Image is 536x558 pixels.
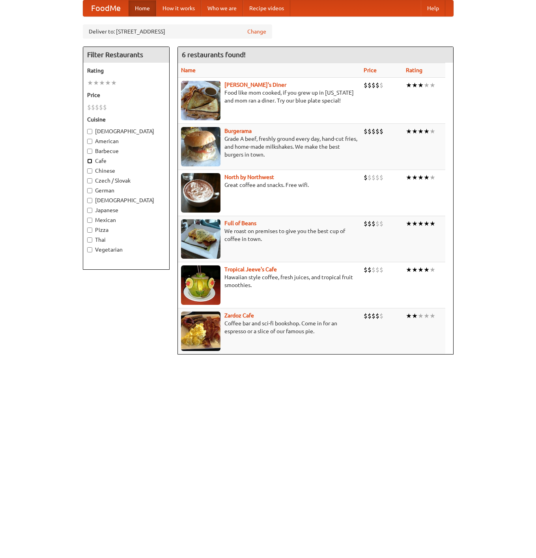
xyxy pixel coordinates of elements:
[99,78,105,87] li: ★
[406,265,412,274] li: ★
[372,265,375,274] li: $
[375,81,379,90] li: $
[406,312,412,320] li: ★
[379,312,383,320] li: $
[406,67,422,73] a: Rating
[87,149,92,154] input: Barbecue
[424,312,430,320] li: ★
[87,103,91,112] li: $
[224,266,277,272] a: Tropical Jeeve's Cafe
[91,103,95,112] li: $
[87,159,92,164] input: Cafe
[87,236,165,244] label: Thai
[372,173,375,182] li: $
[181,312,220,351] img: zardoz.jpg
[87,188,92,193] input: German
[87,206,165,214] label: Japanese
[111,78,117,87] li: ★
[424,173,430,182] li: ★
[83,0,129,16] a: FoodMe
[368,81,372,90] li: $
[379,265,383,274] li: $
[224,128,252,134] a: Burgerama
[224,312,254,319] a: Zardoz Cafe
[87,129,92,134] input: [DEMOGRAPHIC_DATA]
[418,219,424,228] li: ★
[87,78,93,87] li: ★
[418,127,424,136] li: ★
[247,28,266,35] a: Change
[181,181,357,189] p: Great coffee and snacks. Free wifi.
[421,0,445,16] a: Help
[418,173,424,182] li: ★
[181,81,220,120] img: sallys.jpg
[430,219,435,228] li: ★
[83,24,272,39] div: Deliver to: [STREET_ADDRESS]
[201,0,243,16] a: Who we are
[87,139,92,144] input: American
[368,219,372,228] li: $
[412,312,418,320] li: ★
[129,0,156,16] a: Home
[372,312,375,320] li: $
[87,216,165,224] label: Mexican
[375,312,379,320] li: $
[95,103,99,112] li: $
[406,81,412,90] li: ★
[368,173,372,182] li: $
[181,273,357,289] p: Hawaiian style coffee, fresh juices, and tropical fruit smoothies.
[181,219,220,259] img: beans.jpg
[364,265,368,274] li: $
[412,81,418,90] li: ★
[181,265,220,305] img: jeeves.jpg
[243,0,290,16] a: Recipe videos
[406,127,412,136] li: ★
[368,312,372,320] li: $
[406,173,412,182] li: ★
[430,127,435,136] li: ★
[224,82,286,88] b: [PERSON_NAME]'s Diner
[181,127,220,166] img: burgerama.jpg
[430,312,435,320] li: ★
[105,78,111,87] li: ★
[87,187,165,194] label: German
[424,81,430,90] li: ★
[87,228,92,233] input: Pizza
[224,220,256,226] b: Full of Beans
[87,116,165,123] h5: Cuisine
[379,219,383,228] li: $
[87,177,165,185] label: Czech / Slovak
[412,219,418,228] li: ★
[87,178,92,183] input: Czech / Slovak
[418,81,424,90] li: ★
[412,265,418,274] li: ★
[224,174,274,180] a: North by Northwest
[364,67,377,73] a: Price
[412,127,418,136] li: ★
[181,173,220,213] img: north.jpg
[87,67,165,75] h5: Rating
[103,103,107,112] li: $
[372,81,375,90] li: $
[182,51,246,58] ng-pluralize: 6 restaurants found!
[87,247,92,252] input: Vegetarian
[87,218,92,223] input: Mexican
[181,319,357,335] p: Coffee bar and sci-fi bookshop. Come in for an espresso or a slice of our famous pie.
[93,78,99,87] li: ★
[99,103,103,112] li: $
[375,265,379,274] li: $
[424,127,430,136] li: ★
[87,168,92,174] input: Chinese
[156,0,201,16] a: How it works
[87,196,165,204] label: [DEMOGRAPHIC_DATA]
[375,127,379,136] li: $
[412,173,418,182] li: ★
[379,173,383,182] li: $
[364,81,368,90] li: $
[87,226,165,234] label: Pizza
[83,47,169,63] h4: Filter Restaurants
